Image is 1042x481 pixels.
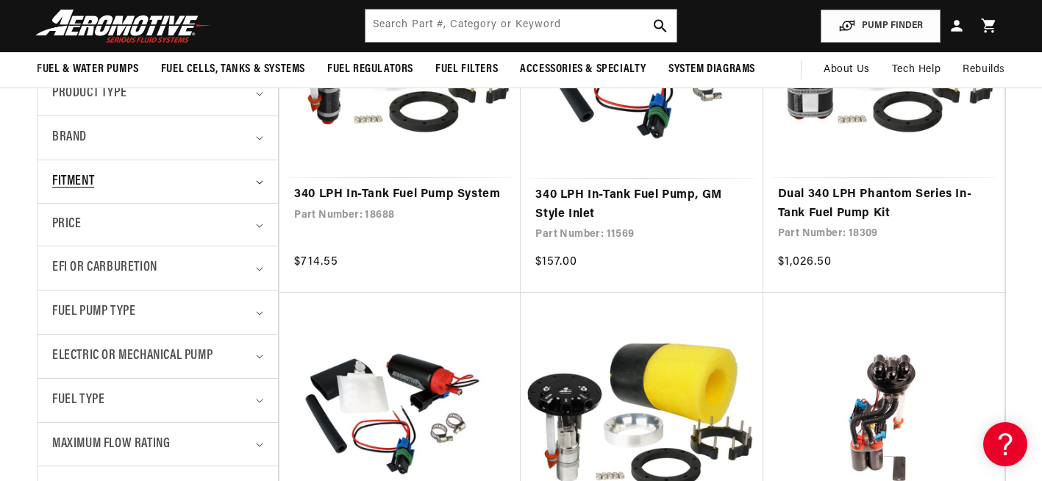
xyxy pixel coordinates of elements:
[520,62,646,77] span: Accessories & Specialty
[644,10,677,42] button: search button
[813,52,881,88] a: About Us
[892,62,941,78] span: Tech Help
[52,246,263,290] summary: EFI or Carburetion (0 selected)
[52,346,213,367] span: Electric or Mechanical Pump
[52,215,81,235] span: Price
[824,64,870,75] span: About Us
[52,302,135,323] span: Fuel Pump Type
[294,185,506,204] a: 340 LPH In-Tank Fuel Pump System
[52,257,157,279] span: EFI or Carburetion
[52,72,263,115] summary: Product type (0 selected)
[881,52,952,88] summary: Tech Help
[365,10,677,42] input: Search by Part Number, Category or Keyword
[52,204,263,246] summary: Price
[37,62,139,77] span: Fuel & Water Pumps
[327,62,413,77] span: Fuel Regulators
[316,52,424,87] summary: Fuel Regulators
[952,52,1016,88] summary: Rebuilds
[150,52,316,87] summary: Fuel Cells, Tanks & Systems
[52,116,263,160] summary: Brand (0 selected)
[52,379,263,422] summary: Fuel Type (0 selected)
[657,52,766,87] summary: System Diagrams
[52,83,126,104] span: Product type
[668,62,755,77] span: System Diagrams
[821,10,941,43] button: PUMP FINDER
[535,186,748,224] a: 340 LPH In-Tank Fuel Pump, GM Style Inlet
[52,160,263,204] summary: Fitment (0 selected)
[52,127,87,149] span: Brand
[52,390,104,411] span: Fuel Type
[963,62,1005,78] span: Rebuilds
[778,185,990,223] a: Dual 340 LPH Phantom Series In-Tank Fuel Pump Kit
[52,171,94,193] span: Fitment
[52,291,263,334] summary: Fuel Pump Type (0 selected)
[26,52,150,87] summary: Fuel & Water Pumps
[52,434,170,455] span: Maximum Flow Rating
[52,423,263,466] summary: Maximum Flow Rating (0 selected)
[32,9,215,43] img: Aeromotive
[161,62,305,77] span: Fuel Cells, Tanks & Systems
[424,52,509,87] summary: Fuel Filters
[509,52,657,87] summary: Accessories & Specialty
[435,62,498,77] span: Fuel Filters
[52,335,263,378] summary: Electric or Mechanical Pump (0 selected)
